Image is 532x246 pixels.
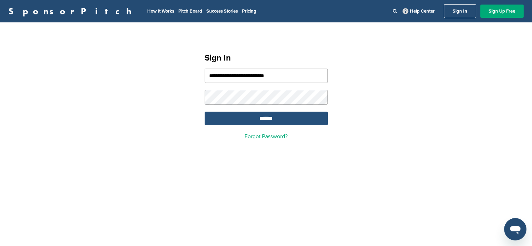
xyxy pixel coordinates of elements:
[504,218,526,240] iframe: Button to launch messaging window
[480,5,524,18] a: Sign Up Free
[178,8,202,14] a: Pitch Board
[244,133,288,140] a: Forgot Password?
[206,8,238,14] a: Success Stories
[242,8,256,14] a: Pricing
[444,4,476,18] a: Sign In
[8,7,136,16] a: SponsorPitch
[205,52,328,64] h1: Sign In
[147,8,174,14] a: How It Works
[401,7,436,15] a: Help Center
